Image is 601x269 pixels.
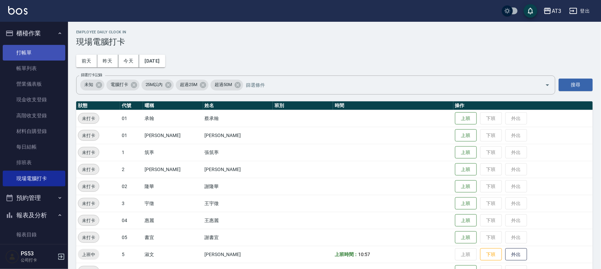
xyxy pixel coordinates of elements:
[76,30,593,34] h2: Employee Daily Clock In
[143,212,203,229] td: 惠麗
[176,80,208,90] div: 超過25M
[358,252,370,257] span: 10:57
[203,110,273,127] td: 蔡承翰
[455,197,477,210] button: 上班
[120,212,143,229] td: 04
[203,212,273,229] td: 王惠麗
[480,248,502,261] button: 下班
[143,101,203,110] th: 暱稱
[78,200,99,207] span: 未打卡
[143,246,203,263] td: 淑文
[143,195,203,212] td: 宇徵
[211,81,236,88] span: 超過50M
[3,24,65,42] button: 櫃檯作業
[455,112,477,125] button: 上班
[106,80,139,90] div: 電腦打卡
[139,55,165,67] button: [DATE]
[3,155,65,170] a: 排班表
[78,115,99,122] span: 未打卡
[203,246,273,263] td: [PERSON_NAME]
[203,195,273,212] td: 王宇徵
[203,161,273,178] td: [PERSON_NAME]
[120,195,143,212] td: 3
[78,149,99,156] span: 未打卡
[3,92,65,107] a: 現金收支登錄
[76,101,120,110] th: 狀態
[3,242,65,258] a: 店家日報表
[455,231,477,244] button: 上班
[455,129,477,142] button: 上班
[78,166,99,173] span: 未打卡
[78,234,99,241] span: 未打卡
[453,101,593,110] th: 操作
[8,6,28,15] img: Logo
[120,229,143,246] td: 05
[3,189,65,207] button: 預約管理
[80,81,97,88] span: 未知
[97,55,118,67] button: 昨天
[21,257,55,263] p: 公司打卡
[21,250,55,257] h5: PS53
[143,127,203,144] td: [PERSON_NAME]
[120,161,143,178] td: 2
[143,161,203,178] td: [PERSON_NAME]
[120,127,143,144] td: 01
[120,144,143,161] td: 1
[3,227,65,242] a: 報表目錄
[455,163,477,176] button: 上班
[78,183,99,190] span: 未打卡
[455,214,477,227] button: 上班
[120,110,143,127] td: 01
[80,80,104,90] div: 未知
[176,81,201,88] span: 超過25M
[143,178,203,195] td: 隆華
[143,144,203,161] td: 筑葶
[120,246,143,263] td: 5
[141,81,167,88] span: 25M以內
[106,81,132,88] span: 電腦打卡
[3,171,65,186] a: 現場電腦打卡
[120,101,143,110] th: 代號
[559,79,593,91] button: 搜尋
[78,132,99,139] span: 未打卡
[203,229,273,246] td: 謝書宜
[3,206,65,224] button: 報表及分析
[3,139,65,155] a: 每日結帳
[143,110,203,127] td: 承翰
[203,127,273,144] td: [PERSON_NAME]
[455,146,477,159] button: 上班
[552,7,561,15] div: AT3
[78,251,99,258] span: 上班中
[141,80,174,90] div: 25M以內
[455,180,477,193] button: 上班
[273,101,333,110] th: 班別
[3,76,65,92] a: 營業儀表板
[76,55,97,67] button: 前天
[567,5,593,17] button: 登出
[5,250,19,264] img: Person
[244,79,533,91] input: 篩選條件
[3,108,65,123] a: 高階收支登錄
[120,178,143,195] td: 02
[203,101,273,110] th: 姓名
[203,144,273,161] td: 張筑葶
[541,4,564,18] button: AT3
[3,61,65,76] a: 帳單列表
[203,178,273,195] td: 謝隆華
[76,37,593,47] h3: 現場電腦打卡
[333,101,453,110] th: 時間
[542,80,553,90] button: Open
[81,72,102,78] label: 篩選打卡記錄
[118,55,139,67] button: 今天
[3,45,65,61] a: 打帳單
[211,80,243,90] div: 超過50M
[3,123,65,139] a: 材料自購登錄
[524,4,537,18] button: save
[78,217,99,224] span: 未打卡
[143,229,203,246] td: 書宜
[505,248,527,261] button: 外出
[335,252,358,257] b: 上班時間：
